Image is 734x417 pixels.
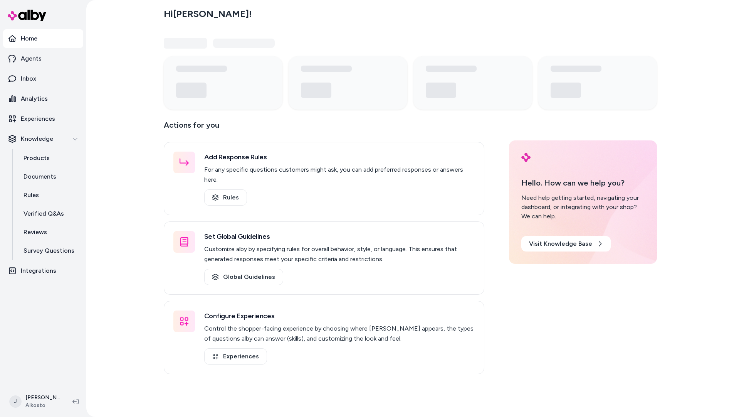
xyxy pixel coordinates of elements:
p: [PERSON_NAME] [25,394,60,402]
a: Agents [3,49,83,68]
img: alby Logo [8,10,46,21]
h3: Add Response Rules [204,152,475,162]
p: Experiences [21,114,55,123]
button: Knowledge [3,130,83,148]
a: Rules [204,189,247,206]
p: Hello. How can we help you? [521,177,645,189]
p: Verified Q&As [24,209,64,218]
p: Knowledge [21,134,53,144]
a: Global Guidelines [204,269,283,285]
p: Reviews [24,228,47,237]
h3: Configure Experiences [204,311,475,321]
p: Survey Questions [24,246,74,255]
div: Need help getting started, navigating your dashboard, or integrating with your shop? We can help. [521,193,645,221]
a: Rules [16,186,83,204]
p: Documents [24,172,56,181]
a: Inbox [3,69,83,88]
a: Products [16,149,83,167]
p: Rules [24,191,39,200]
span: Alkosto [25,402,60,409]
a: Analytics [3,89,83,108]
p: Control the shopper-facing experience by choosing where [PERSON_NAME] appears, the types of quest... [204,324,475,344]
a: Home [3,29,83,48]
a: Documents [16,167,83,186]
img: alby Logo [521,153,531,162]
p: Customize alby by specifying rules for overall behavior, style, or language. This ensures that ge... [204,244,475,264]
a: Experiences [3,110,83,128]
button: J[PERSON_NAME]Alkosto [5,389,66,414]
a: Integrations [3,262,83,280]
a: Experiences [204,348,267,365]
a: Reviews [16,223,83,241]
p: Products [24,154,50,163]
p: Analytics [21,94,48,103]
a: Survey Questions [16,241,83,260]
p: Home [21,34,37,43]
p: For any specific questions customers might ask, you can add preferred responses or answers here. [204,165,475,185]
p: Inbox [21,74,36,83]
p: Actions for you [164,119,484,137]
a: Visit Knowledge Base [521,236,611,252]
h2: Hi [PERSON_NAME] ! [164,8,252,20]
p: Integrations [21,266,56,275]
span: J [9,395,22,408]
a: Verified Q&As [16,204,83,223]
h3: Set Global Guidelines [204,231,475,242]
p: Agents [21,54,42,63]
